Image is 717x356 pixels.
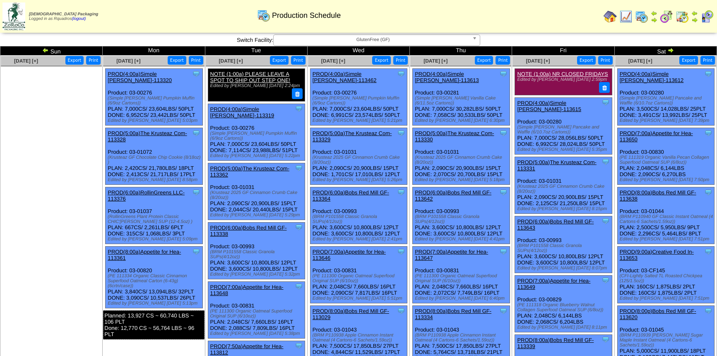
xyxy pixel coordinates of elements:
a: (logout) [72,17,86,21]
span: GlutenFree (GF) [277,35,469,45]
div: (Simple [PERSON_NAME] Pumpkin Muffin (6/9oz Cartons)) [210,131,305,141]
div: (BRM P101558 Classic Granola SUPs(4/12oz)) [415,214,510,224]
span: Production Schedule [272,11,341,20]
img: Tooltip [397,129,405,137]
button: Export [270,56,289,65]
div: Edited by [PERSON_NAME] [DATE] 4:41pm [415,237,510,242]
td: Sat [614,46,717,56]
button: Export [679,56,698,65]
div: (Simple [PERSON_NAME] Pancake and Waffle (6/10.7oz Cartons)) [517,125,612,135]
img: arrowleft.gif [691,10,698,17]
img: Tooltip [499,129,508,137]
img: Tooltip [397,70,405,78]
div: Edited by [PERSON_NAME] [DATE] 6:40pm [415,296,510,301]
img: Tooltip [704,188,712,196]
img: Tooltip [295,164,303,172]
img: Tooltip [602,217,610,225]
div: Product: 03-00993 PLAN: 3,600CS / 10,800LBS / 12PLT DONE: 3,600CS / 10,800LBS / 12PLT [208,222,305,279]
div: Edited by [PERSON_NAME] [DATE] 5:35pm [517,147,612,152]
td: Thu [410,46,512,56]
td: Wed [307,46,409,56]
img: Tooltip [295,104,303,113]
div: Product: 03-00831 PLAN: 2,048CS / 7,660LBS / 16PLT DONE: 2,072CS / 7,749LBS / 16PLT [413,247,510,303]
span: Logged in as Rquadros [29,12,98,21]
div: Product: 03-00276 PLAN: 7,000CS / 23,604LBS / 50PLT DONE: 6,991CS / 23,574LBS / 50PLT [310,69,407,126]
div: Product: 03-00829 PLAN: 2,048CS / 6,144LBS DONE: 2,068CS / 6,204LBS [515,275,612,332]
div: Edited by [PERSON_NAME] [DATE] 5:51pm [313,296,407,301]
div: (Simple [PERSON_NAME] Pumpkin Muffin (6/9oz Cartons)) [108,96,202,106]
div: Product: 03-00993 PLAN: 3,600CS / 10,800LBS / 12PLT DONE: 3,600CS / 10,800LBS / 12PLT [515,216,612,273]
button: Export [577,56,596,65]
button: Print [496,56,510,65]
button: Export [372,56,391,65]
img: Tooltip [499,70,508,78]
div: Edited by [PERSON_NAME] [DATE] 7:39pm [620,118,715,123]
img: line_graph.gif [619,10,633,23]
img: Tooltip [295,282,303,291]
div: Edited by [PERSON_NAME] [DATE] 2:41pm [313,237,407,242]
div: Edited by [PERSON_NAME] [DATE] 5:26pm [313,177,407,182]
a: PROD(6:00a)Bobs Red Mill GF-113642 [415,189,491,202]
a: PROD(7:00a)Appetite for Hea-113650 [620,130,693,143]
div: Product: 03-01037 PLAN: 667CS / 2,261LBS / 6PLT DONE: 315CS / 1,068LBS / 3PLT [106,187,203,244]
div: Edited by [PERSON_NAME] [DATE] 5:03pm [108,118,202,123]
img: Tooltip [704,247,712,256]
div: Product: 03-00993 PLAN: 3,600CS / 10,800LBS / 12PLT DONE: 3,600CS / 10,800LBS / 12PLT [310,187,407,244]
img: Tooltip [192,188,200,196]
a: NOTE (1:00a) NR CLOSED FRIDAYS [517,71,608,77]
div: (Simple [PERSON_NAME] Vanilla Cake (6/11.5oz Cartons)) [415,96,510,106]
img: arrowleft.gif [42,47,49,53]
button: Print [700,56,715,65]
a: PROD(7:00a)Appetite for Hea-113646 [313,249,386,261]
img: Tooltip [602,98,610,107]
img: Tooltip [397,307,405,315]
div: Product: 03-01031 PLAN: 2,090CS / 20,900LBS / 15PLT DONE: 1,701CS / 17,010LBS / 12PLT [310,128,407,185]
td: Mon [103,46,205,56]
div: (CFI-Lightly Salted TL Roasted Chickpea (125/1.5oz)) [620,274,715,283]
div: (PE 111300 Organic Oatmeal Superfood Original SUP (6/10oz)) [313,274,407,283]
div: Product: 03-01031 PLAN: 2,090CS / 20,900LBS / 15PLT DONE: 2,044CS / 20,440LBS / 15PLT [208,163,305,220]
button: Print [598,56,613,65]
a: PROD(4:00a)Simple [PERSON_NAME]-113319 [210,106,274,119]
a: [DATE] [+] [321,58,345,64]
button: Print [291,56,306,65]
div: Product: 03-CF145 PLAN: 160CS / 1,875LBS / 2PLT DONE: 160CS / 1,875LBS / 2PLT [617,247,715,303]
div: Edited by [PERSON_NAME] [DATE] 5:38pm [210,331,305,336]
img: Tooltip [295,223,303,231]
div: (Krusteaz 2025 GF Cinnamon Crumb Cake (8/20oz)) [517,184,612,194]
div: Edited by [PERSON_NAME] [DATE] 7:51pm [620,296,715,301]
a: PROD(7:50a)Appetite for Hea-113812 [210,343,284,356]
div: Product: 03-01031 PLAN: 2,090CS / 20,900LBS / 15PLT DONE: 2,125CS / 21,250LBS / 15PLT [515,157,612,213]
div: Edited by [PERSON_NAME] [DATE] 5:13pm [108,301,202,306]
img: Tooltip [295,341,303,350]
div: Edited by [PERSON_NAME] [DATE] 5:32pm [210,272,305,277]
button: Delete Note [599,82,610,93]
button: Export [475,56,493,65]
div: Edited by [PERSON_NAME] [DATE] 8:15pm [517,206,612,211]
a: PROD(8:00a)Bobs Red Mill GF-113638 [620,189,696,202]
div: Product: 03-00276 PLAN: 7,000CS / 23,604LBS / 50PLT DONE: 6,952CS / 23,442LBS / 50PLT [106,69,203,126]
a: [DATE] [+] [628,58,652,64]
div: Product: 03-01031 PLAN: 2,090CS / 20,900LBS / 15PLT DONE: 2,070CS / 20,700LBS / 15PLT [413,128,510,185]
div: Edited by [PERSON_NAME] [DATE] 8:58pm [108,177,202,182]
img: Tooltip [499,307,508,315]
a: PROD(4:00a)Simple [PERSON_NAME]-113612 [620,71,684,83]
button: Print [189,56,203,65]
img: home.gif [604,10,617,23]
div: (Krusteaz 2025 GF Cinnamon Crumb Cake (8/20oz)) [313,155,407,165]
div: (PE 111319 Organic Vanilla Pecan Collagen Superfood Oatmeal SUP (6/8oz)) [620,155,715,165]
div: Edited by [PERSON_NAME] [DATE] 2:59pm [517,77,608,82]
a: PROD(5:00a)The Krusteaz Com-113331 [517,159,596,172]
a: PROD(7:00a)Appetite for Hea-113648 [210,284,284,296]
a: [DATE] [+] [219,58,243,64]
div: Edited by [PERSON_NAME] [DATE] 2:24pm [210,83,301,88]
div: (Simple [PERSON_NAME] Pumpkin Muffin (6/9oz Cartons)) [313,96,407,106]
div: (BRM P110939 [PERSON_NAME] Sugar Maple Instant Oatmeal (4 Cartons-6 Sachets/1.59oz)) [620,333,715,348]
div: Product: 03-01044 PLAN: 2,500CS / 5,950LBS / 9PLT DONE: 2,296CS / 5,464LBS / 8PLT [617,187,715,244]
a: PROD(5:00a)The Krusteaz Com-113329 [313,130,392,143]
img: zoroco-logo-small.webp [2,2,25,30]
div: (BRM P101558 Classic Granola SUPs(4/12oz)) [210,249,305,259]
button: Print [86,56,101,65]
div: Edited by [PERSON_NAME] [DATE] 5:21pm [313,118,407,123]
